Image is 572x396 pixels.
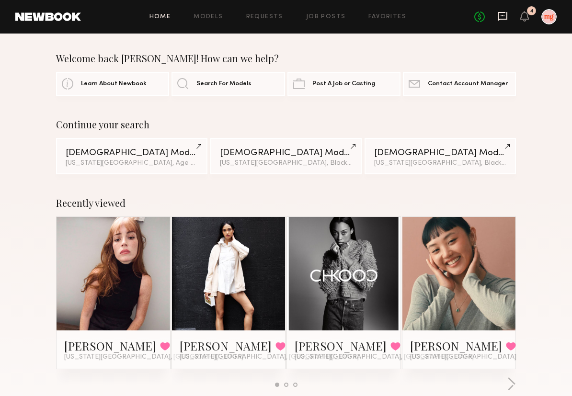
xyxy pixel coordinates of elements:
span: Learn About Newbook [81,81,147,87]
span: [US_STATE][GEOGRAPHIC_DATA], [GEOGRAPHIC_DATA] [180,353,359,361]
a: [PERSON_NAME] [295,338,387,353]
div: [DEMOGRAPHIC_DATA] Models [66,148,198,158]
a: [DEMOGRAPHIC_DATA] Models[US_STATE][GEOGRAPHIC_DATA], Age up to [DEMOGRAPHIC_DATA]. [56,138,207,174]
a: Search For Models [172,72,285,96]
div: [DEMOGRAPHIC_DATA] Models [374,148,506,158]
div: [US_STATE][GEOGRAPHIC_DATA], Black / [DEMOGRAPHIC_DATA] [220,160,352,167]
a: Models [194,14,223,20]
div: [US_STATE][GEOGRAPHIC_DATA], Black / [DEMOGRAPHIC_DATA] [374,160,506,167]
a: [DEMOGRAPHIC_DATA] Models[US_STATE][GEOGRAPHIC_DATA], Black / [DEMOGRAPHIC_DATA] [365,138,516,174]
div: Recently viewed [56,197,516,209]
div: [US_STATE][GEOGRAPHIC_DATA], Age up to [DEMOGRAPHIC_DATA]. [66,160,198,167]
a: Favorites [368,14,406,20]
a: Home [149,14,171,20]
div: 4 [530,9,534,14]
a: [PERSON_NAME] [410,338,502,353]
span: Post A Job or Casting [312,81,375,87]
a: [DEMOGRAPHIC_DATA] Models[US_STATE][GEOGRAPHIC_DATA], Black / [DEMOGRAPHIC_DATA] [210,138,362,174]
a: Post A Job or Casting [287,72,400,96]
div: Welcome back [PERSON_NAME]! How can we help? [56,53,516,64]
a: Contact Account Manager [403,72,516,96]
span: [US_STATE][GEOGRAPHIC_DATA], [GEOGRAPHIC_DATA] [64,353,243,361]
a: [PERSON_NAME] [180,338,272,353]
span: [US_STATE][GEOGRAPHIC_DATA], [GEOGRAPHIC_DATA] [295,353,474,361]
span: Search For Models [196,81,252,87]
a: Requests [246,14,283,20]
a: Job Posts [306,14,346,20]
a: Learn About Newbook [56,72,169,96]
div: [DEMOGRAPHIC_DATA] Models [220,148,352,158]
a: [PERSON_NAME] [64,338,156,353]
span: Contact Account Manager [428,81,508,87]
div: Continue your search [56,119,516,130]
